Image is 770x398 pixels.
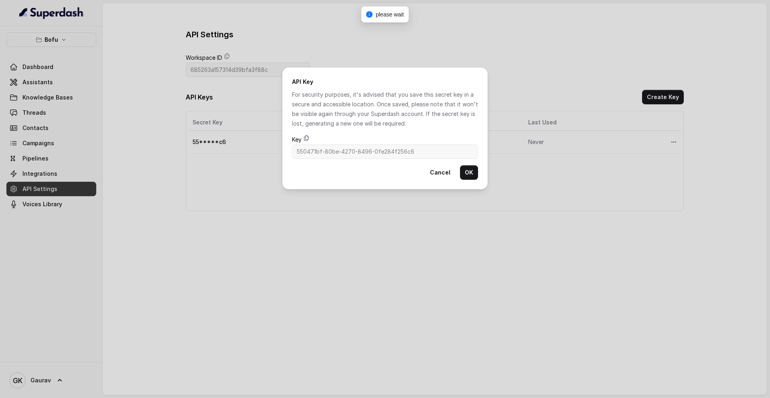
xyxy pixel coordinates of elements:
[460,165,478,180] button: OK
[292,77,478,87] h2: API Key
[366,11,373,18] span: info-circle
[292,90,478,128] p: For security purposes, it's advised that you save this secret key in a secure and accessible loca...
[376,11,404,18] span: please wait
[292,135,302,144] label: Key
[425,165,455,180] button: Cancel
